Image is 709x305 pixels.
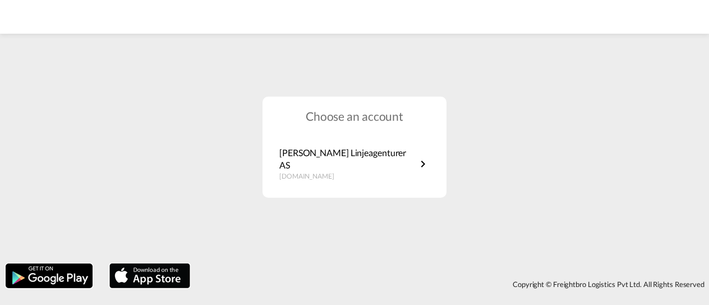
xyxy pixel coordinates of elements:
div: Copyright © Freightbro Logistics Pvt Ltd. All Rights Reserved [196,275,709,294]
img: google.png [4,262,94,289]
md-icon: icon-chevron-right [416,157,430,171]
h1: Choose an account [263,108,446,124]
a: [PERSON_NAME] Linjeagenturer AS[DOMAIN_NAME] [279,147,430,181]
p: [DOMAIN_NAME] [279,172,416,181]
p: [PERSON_NAME] Linjeagenturer AS [279,147,416,172]
img: apple.png [108,262,191,289]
